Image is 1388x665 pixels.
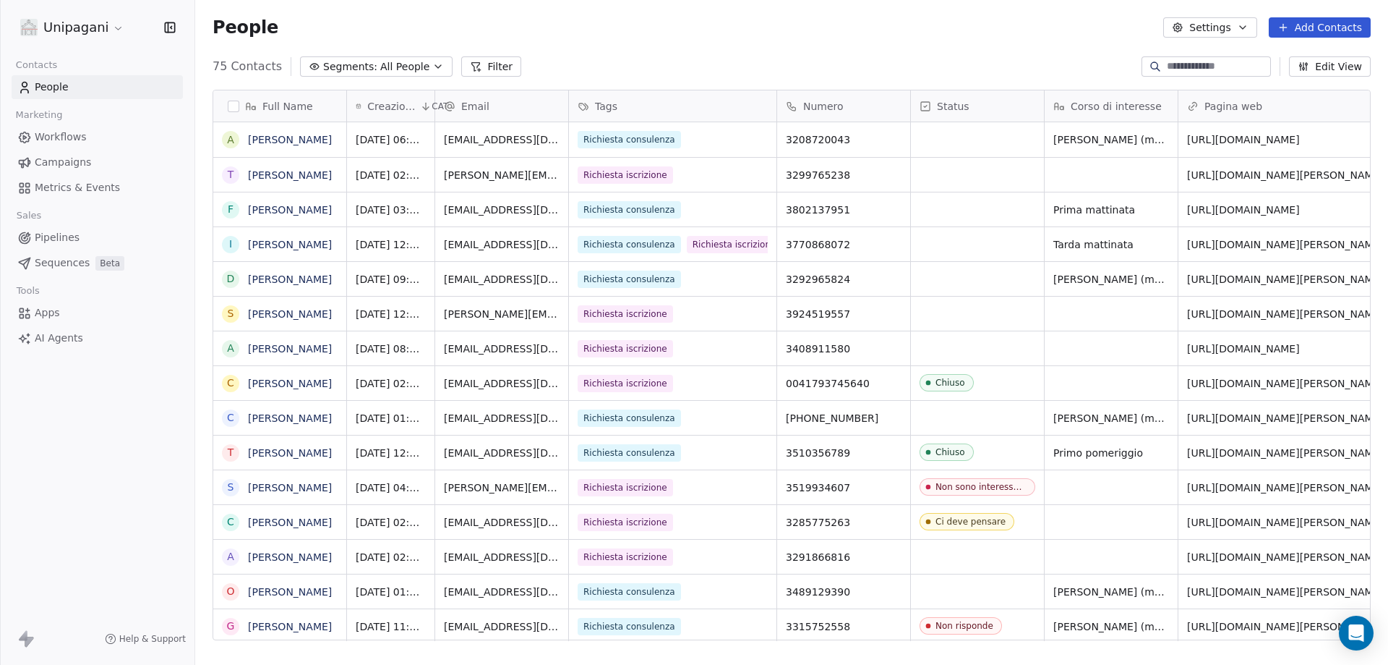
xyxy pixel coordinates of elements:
a: [PERSON_NAME] [248,517,332,528]
span: Marketing [9,104,69,126]
span: 3292965824 [786,272,901,287]
div: G [227,619,235,634]
span: [DATE] 11:31 PM [356,619,426,634]
span: 3802137951 [786,203,901,217]
a: [PERSON_NAME] [248,169,332,181]
span: [PERSON_NAME] (massimo 18:30) [1053,272,1169,287]
span: Richiesta iscrizione [687,236,782,253]
span: Richiesta consulenza [578,236,681,253]
span: [DATE] 12:28 PM [356,446,426,460]
span: Corso di interesse [1071,99,1162,114]
div: Chiuso [935,447,965,457]
span: Primo pomeriggio [1053,446,1169,460]
a: AI Agents [12,326,183,350]
span: [DATE] 02:10 PM [356,168,426,182]
button: Edit View [1289,56,1371,77]
div: T [228,445,234,460]
span: Richiesta iscrizione [578,340,673,357]
a: [URL][DOMAIN_NAME][PERSON_NAME] [1187,308,1384,320]
a: [URL][DOMAIN_NAME][PERSON_NAME] [1187,482,1384,494]
span: Richiesta consulenza [578,271,681,288]
span: Segments: [323,59,377,75]
span: Tags [595,99,617,114]
div: Non sono interessato [935,482,1027,492]
span: Richiesta consulenza [578,583,681,601]
a: [PERSON_NAME] [248,482,332,494]
span: [PERSON_NAME] (massimo 18:30) [1053,411,1169,425]
span: Richiesta consulenza [578,201,681,219]
div: T [228,167,234,182]
span: Email [461,99,489,114]
span: Creazione contatto [367,99,417,114]
span: 3315752558 [786,619,901,634]
div: Tags [569,90,776,122]
a: [PERSON_NAME] [248,412,332,424]
span: 3408911580 [786,342,901,356]
span: [DATE] 12:48 PM [356,237,426,252]
div: Numero [777,90,910,122]
span: [EMAIL_ADDRESS][DOMAIN_NAME] [444,376,560,391]
span: Status [937,99,969,114]
a: [URL][DOMAIN_NAME][PERSON_NAME] [1187,274,1384,285]
span: Metrics & Events [35,180,120,195]
a: Apps [12,301,183,325]
span: Richiesta consulenza [578,410,681,427]
a: Metrics & Events [12,176,183,200]
a: [PERSON_NAME] [248,134,332,145]
span: [EMAIL_ADDRESS][DOMAIN_NAME] [444,237,560,252]
span: [EMAIL_ADDRESS][DOMAIN_NAME] [444,515,560,530]
span: Richiesta iscrizione [578,514,673,531]
a: SequencesBeta [12,251,183,275]
span: 3299765238 [786,168,901,182]
span: Richiesta consulenza [578,131,681,148]
button: Settings [1163,17,1256,38]
span: [PERSON_NAME] (massimo 18:30) [1053,132,1169,147]
span: CAT [432,101,448,112]
div: grid [213,122,347,641]
div: Corso di interesse [1045,90,1178,122]
a: [PERSON_NAME] [248,621,332,632]
a: [URL][DOMAIN_NAME][PERSON_NAME] [1187,169,1384,181]
span: 3770868072 [786,237,901,252]
span: Workflows [35,130,87,145]
span: [EMAIL_ADDRESS][DOMAIN_NAME] [444,550,560,564]
a: [URL][DOMAIN_NAME][PERSON_NAME] [1187,517,1384,528]
a: [URL][DOMAIN_NAME][PERSON_NAME] [1187,551,1384,563]
div: Open Intercom Messenger [1339,616,1374,651]
button: Unipagani [17,15,127,40]
a: Workflows [12,125,183,149]
span: Richiesta iscrizione [578,375,673,392]
span: 3291866816 [786,550,901,564]
span: Richiesta iscrizione [578,479,673,496]
a: [PERSON_NAME] [248,239,332,250]
span: AI Agents [35,331,83,346]
span: [DATE] 02:28 PM [356,550,426,564]
span: [DATE] 04:32 PM [356,480,426,495]
span: [EMAIL_ADDRESS][DOMAIN_NAME] [444,132,560,147]
span: Contacts [9,54,64,76]
span: [PHONE_NUMBER] [786,411,901,425]
a: [URL][DOMAIN_NAME] [1187,204,1300,216]
span: 75 Contacts [213,58,282,75]
span: Numero [803,99,844,114]
span: [DATE] 01:14 PM [356,411,426,425]
div: Non risponde [935,621,993,631]
span: Tools [10,280,46,302]
a: [URL][DOMAIN_NAME][PERSON_NAME] [1187,621,1384,632]
span: 3924519557 [786,307,901,321]
div: D [227,271,235,287]
a: [URL][DOMAIN_NAME][PERSON_NAME] [1187,239,1384,250]
span: Apps [35,305,60,321]
span: 3208720043 [786,132,901,147]
a: [PERSON_NAME] [248,586,332,598]
div: S [228,306,234,321]
span: [PERSON_NAME][EMAIL_ADDRESS][DOMAIN_NAME] [444,307,560,321]
span: [EMAIL_ADDRESS][DOMAIN_NAME] [444,446,560,460]
span: [DATE] 03:30 PM [356,203,426,217]
span: Richiesta iscrizione [578,548,673,566]
div: Status [911,90,1044,122]
span: All People [380,59,429,75]
a: [PERSON_NAME] [248,204,332,216]
span: [DATE] 02:24 PM [356,376,426,391]
span: Unipagani [43,18,109,37]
